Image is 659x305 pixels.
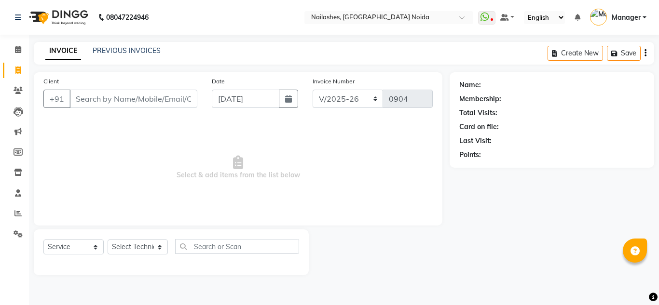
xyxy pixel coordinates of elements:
[459,94,501,104] div: Membership:
[313,77,355,86] label: Invoice Number
[459,122,499,132] div: Card on file:
[43,77,59,86] label: Client
[69,90,197,108] input: Search by Name/Mobile/Email/Code
[459,150,481,160] div: Points:
[459,80,481,90] div: Name:
[43,119,433,216] span: Select & add items from the list below
[175,239,299,254] input: Search or Scan
[612,13,641,23] span: Manager
[93,46,161,55] a: PREVIOUS INVOICES
[548,46,603,61] button: Create New
[106,4,149,31] b: 08047224946
[459,136,492,146] div: Last Visit:
[459,108,497,118] div: Total Visits:
[590,9,607,26] img: Manager
[212,77,225,86] label: Date
[43,90,70,108] button: +91
[607,46,641,61] button: Save
[618,266,649,295] iframe: chat widget
[25,4,91,31] img: logo
[45,42,81,60] a: INVOICE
